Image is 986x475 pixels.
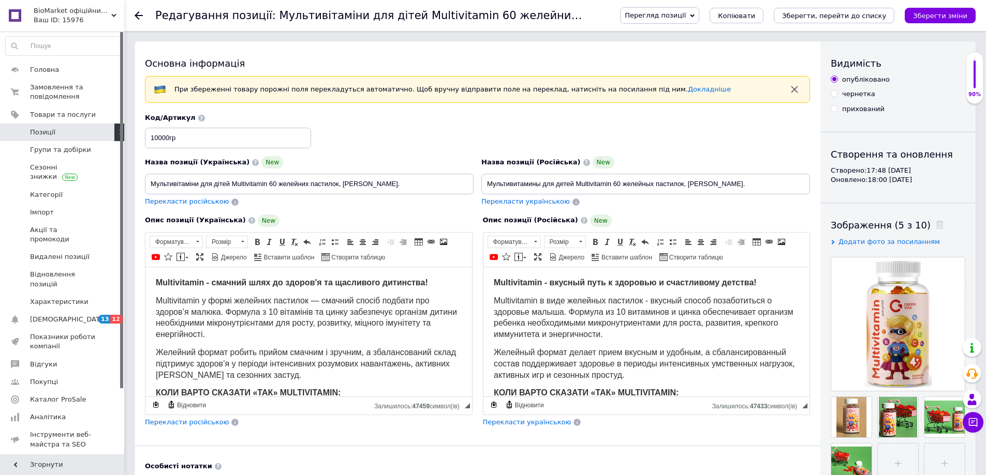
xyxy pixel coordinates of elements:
[782,12,886,20] i: Зберегти, перейти до списку
[30,412,66,422] span: Аналітика
[175,401,206,410] span: Відновити
[110,315,122,324] span: 12
[30,163,96,181] span: Сезонні знижки
[145,418,229,426] span: Перекласти російською
[504,399,546,410] a: Відновити
[206,236,248,248] a: Розмір
[590,214,612,227] span: New
[30,252,90,262] span: Видалені позиції
[30,395,86,404] span: Каталог ProSale
[30,128,55,137] span: Позиції
[30,208,54,217] span: Імпорт
[695,236,707,248] a: По центру
[30,110,96,119] span: Товари та послуги
[150,399,161,410] a: Зробити резервну копію зараз
[174,85,731,93] span: При збереженні товару порожні поля перекладуться автоматично. Щоб вручну відправити поле на перек...
[166,399,208,410] a: Відновити
[10,121,195,130] strong: КОЛИ ВАРТО СКАЗАТИ «ТАК» MULTIVITAMIN:
[264,236,275,248] a: Курсив (Ctrl+I)
[842,104,885,114] div: прихований
[842,75,890,84] div: опубліковано
[683,236,694,248] a: По лівому краю
[330,253,385,262] span: Створити таблицю
[602,236,613,248] a: Курсив (Ctrl+I)
[34,6,111,16] span: BioMarket офіційний магазин провідних компаній.
[963,412,983,433] button: Чат з покупцем
[425,236,437,248] a: Вставити/Редагувати посилання (Ctrl+L)
[513,401,544,410] span: Відновити
[317,236,328,248] a: Вставити/видалити нумерований список
[465,403,470,408] span: Потягніть для зміни розмірів
[30,360,57,369] span: Відгуки
[718,12,755,20] span: Копіювати
[481,197,570,205] span: Перекласти українською
[145,462,212,470] b: Особисті нотатки
[625,11,686,19] span: Перегляд позиції
[776,236,787,248] a: Зображення
[438,236,449,248] a: Зображення
[30,190,63,200] span: Категорії
[145,174,474,194] input: Наприклад, H&M жіноча сукня зелена 38 розмір вечірня максі з блискітками
[145,267,472,396] iframe: Редактор, EB710FF1-45F3-4649-9EE6-03F18AFF75A6
[688,85,731,93] a: Докладніше
[219,253,247,262] span: Джерело
[712,400,802,410] div: Кiлькiсть символiв
[557,253,585,262] span: Джерело
[30,430,96,449] span: Інструменти веб-майстра та SEO
[175,251,190,263] a: Вставити повідомлення
[98,315,110,324] span: 13
[913,12,967,20] i: Зберегти зміни
[30,270,96,288] span: Відновлення позицій
[398,236,409,248] a: Збільшити відступ
[30,332,96,351] span: Показники роботи компанії
[735,236,747,248] a: Збільшити відступ
[544,236,576,248] span: Розмір
[374,400,464,410] div: Кiлькiсть символiв
[639,236,651,248] a: Повернути (Ctrl+Z)
[481,158,581,166] span: Назва позиції (Російська)
[30,225,96,244] span: Акції та промокоди
[483,418,571,426] span: Перекласти українською
[667,236,679,248] a: Вставити/видалити маркований список
[548,251,586,263] a: Джерело
[30,145,91,155] span: Групи та добірки
[483,267,810,396] iframe: Редактор, C73A5D11-C286-407F-91F8-B51694E14899
[30,315,107,324] span: [DEMOGRAPHIC_DATA]
[590,251,654,263] a: Вставити шаблон
[488,399,499,410] a: Зробити резервну копію зараз
[145,57,810,70] div: Основна інформація
[750,403,767,410] span: 47433
[34,16,124,25] div: Ваш ID: 15976
[544,236,586,248] a: Розмір
[966,52,983,104] div: 90% Якість заповнення
[194,251,205,263] a: Максимізувати
[668,253,723,262] span: Створити таблицю
[488,251,499,263] a: Додати відео з YouTube
[751,236,762,248] a: Таблиця
[481,174,810,194] input: Наприклад, H&M жіноча сукня зелена 38 розмір вечірня максі з блискітками
[831,57,965,70] div: Видимість
[412,403,429,410] span: 47459
[252,236,263,248] a: Жирний (Ctrl+B)
[145,216,246,224] span: Опис позиції (Українська)
[831,166,965,175] div: Створено: 17:48 [DATE]
[150,236,193,248] span: Форматування
[155,9,735,22] h1: Редагування позиції: Мультивітаміни для дітей Multivitamin 60 желейних пастилок, Грін Віза.
[253,251,316,263] a: Вставити шаблон
[532,251,543,263] a: Максимізувати
[627,236,638,248] a: Видалити форматування
[774,8,894,23] button: Зберегти, перейти до списку
[6,37,122,55] input: Пошук
[30,297,89,307] span: Характеристики
[658,251,725,263] a: Створити таблицю
[320,251,387,263] a: Створити таблицю
[831,148,965,161] div: Створення та оновлення
[831,175,965,185] div: Оновлено: 18:00 [DATE]
[710,8,763,23] button: Копіювати
[600,253,652,262] span: Вставити шаблон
